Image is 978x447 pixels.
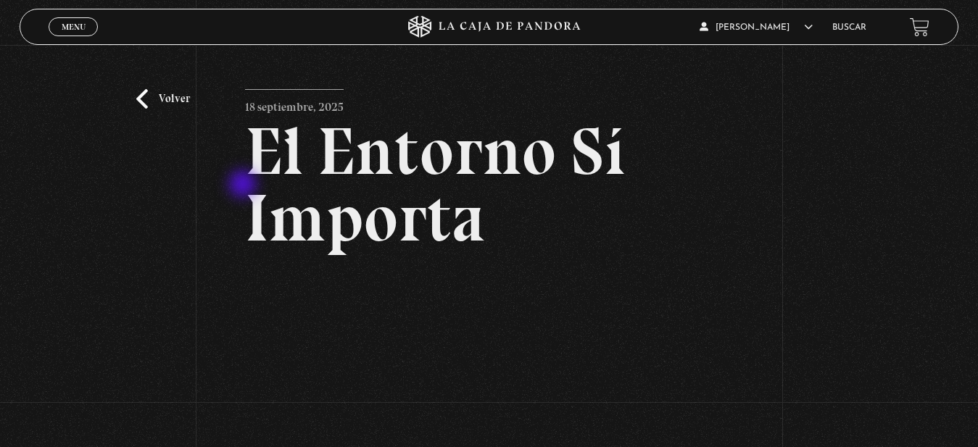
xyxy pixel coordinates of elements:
[910,17,929,37] a: View your shopping cart
[245,89,344,118] p: 18 septiembre, 2025
[62,22,86,31] span: Menu
[136,89,190,109] a: Volver
[57,35,91,45] span: Cerrar
[832,23,866,32] a: Buscar
[245,118,733,251] h2: El Entorno Sí Importa
[700,23,813,32] span: [PERSON_NAME]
